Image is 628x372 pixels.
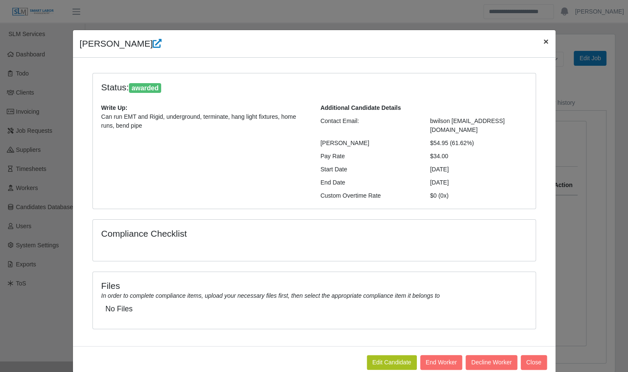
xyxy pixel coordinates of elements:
[367,355,417,370] a: Edit Candidate
[101,82,418,93] h4: Status:
[314,152,424,161] div: Pay Rate
[466,355,517,370] button: Decline Worker
[314,139,424,148] div: [PERSON_NAME]
[424,139,533,148] div: $54.95 (61.62%)
[314,178,424,187] div: End Date
[430,117,505,133] span: bwilson [EMAIL_ADDRESS][DOMAIN_NAME]
[430,192,449,199] span: $0 (0x)
[101,112,308,130] p: Can run EMT and Rigid, underground, terminate, hang light fixtures, home runs, bend pipe
[314,191,424,200] div: Custom Overtime Rate
[420,355,463,370] button: End Worker
[101,292,440,299] i: In order to complete compliance items, upload your necessary files first, then select the appropr...
[430,179,449,186] span: [DATE]
[314,165,424,174] div: Start Date
[129,83,162,93] span: awarded
[536,30,555,53] button: Close
[106,305,523,313] h5: No Files
[101,228,381,239] h4: Compliance Checklist
[101,280,527,291] h4: Files
[424,165,533,174] div: [DATE]
[80,37,162,50] h4: [PERSON_NAME]
[321,104,401,111] b: Additional Candidate Details
[521,355,547,370] button: Close
[314,117,424,134] div: Contact Email:
[101,104,128,111] b: Write Up:
[424,152,533,161] div: $34.00
[543,36,548,46] span: ×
